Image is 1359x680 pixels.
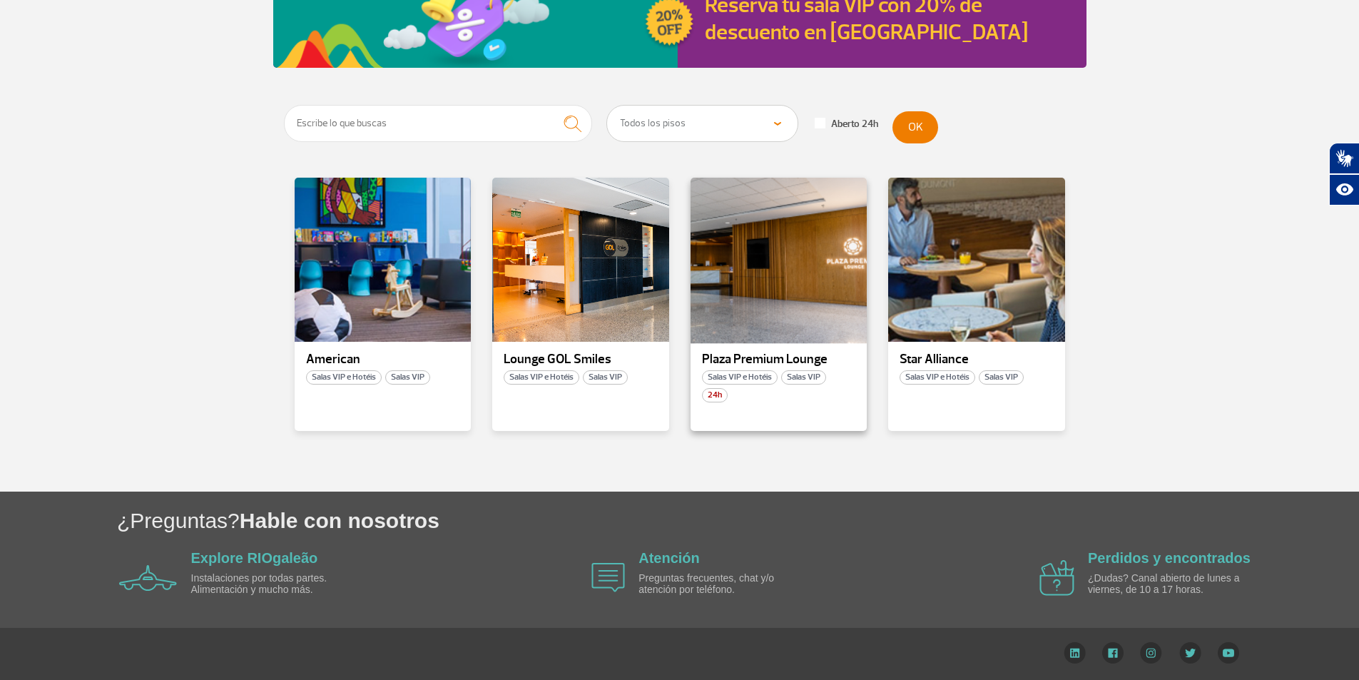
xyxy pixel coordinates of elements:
h1: ¿Preguntas? [117,506,1359,535]
span: Salas VIP [385,370,430,385]
p: Preguntas frecuentes, chat y/o atención por teléfono. [638,573,803,595]
a: Atención [638,550,700,566]
span: Salas VIP e Hotéis [306,370,382,385]
span: Salas VIP e Hotéis [702,370,778,385]
img: airplane icon [119,565,177,591]
span: 24h [702,388,728,402]
p: Lounge GOL Smiles [504,352,658,367]
a: Explore RIOgaleão [191,550,318,566]
span: Hable con nosotros [240,509,439,532]
img: Instagram [1140,642,1162,664]
p: American [306,352,460,367]
p: Star Alliance [900,352,1054,367]
input: Escribe lo que buscas [284,105,593,142]
button: OK [892,111,938,143]
button: Abrir recursos assistivos. [1329,174,1359,205]
img: Twitter [1179,642,1201,664]
img: Facebook [1102,642,1124,664]
span: Salas VIP [979,370,1024,385]
img: airplane icon [1039,560,1074,596]
p: ¿Dudas? Canal abierto de lunes a viernes, de 10 a 17 horas. [1088,573,1252,595]
img: YouTube [1218,642,1239,664]
span: Salas VIP e Hotéis [900,370,975,385]
div: Plugin de acessibilidade da Hand Talk. [1329,143,1359,205]
span: Salas VIP [781,370,826,385]
button: Abrir tradutor de língua de sinais. [1329,143,1359,174]
img: airplane icon [591,563,625,592]
label: Aberto 24h [815,118,878,131]
p: Instalaciones por todas partes. Alimentación y mucho más. [191,573,355,595]
a: Perdidos y encontrados [1088,550,1251,566]
img: LinkedIn [1064,642,1086,664]
span: Salas VIP e Hotéis [504,370,579,385]
p: Plaza Premium Lounge [702,352,856,367]
span: Salas VIP [583,370,628,385]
